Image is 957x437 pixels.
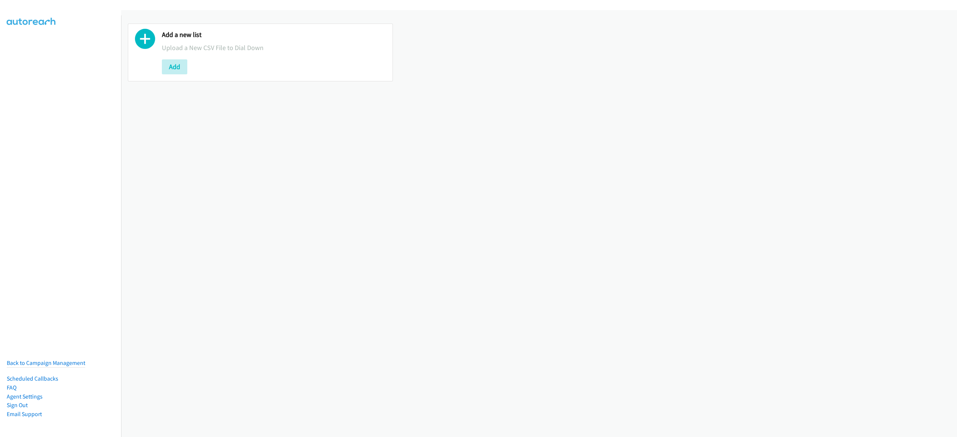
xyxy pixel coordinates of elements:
a: Sign Out [7,402,28,409]
a: Email Support [7,410,42,418]
h2: Add a new list [162,31,386,39]
a: Agent Settings [7,393,43,400]
a: Back to Campaign Management [7,359,85,366]
button: Add [162,59,187,74]
p: Upload a New CSV File to Dial Down [162,43,386,53]
a: FAQ [7,384,16,391]
a: Scheduled Callbacks [7,375,58,382]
